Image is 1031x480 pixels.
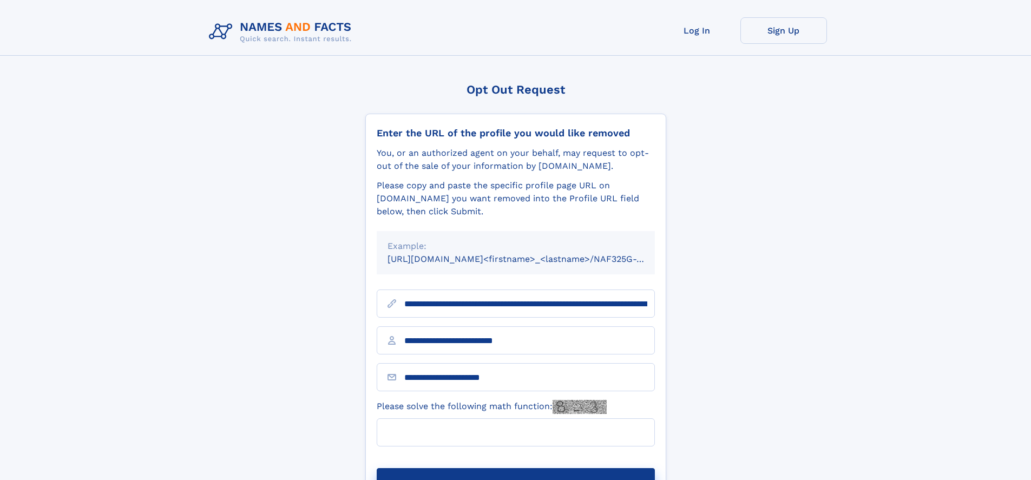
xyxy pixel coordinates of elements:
img: Logo Names and Facts [205,17,360,47]
div: Example: [388,240,644,253]
div: Enter the URL of the profile you would like removed [377,127,655,139]
a: Sign Up [740,17,827,44]
div: Opt Out Request [365,83,666,96]
small: [URL][DOMAIN_NAME]<firstname>_<lastname>/NAF325G-xxxxxxxx [388,254,675,264]
a: Log In [654,17,740,44]
div: Please copy and paste the specific profile page URL on [DOMAIN_NAME] you want removed into the Pr... [377,179,655,218]
div: You, or an authorized agent on your behalf, may request to opt-out of the sale of your informatio... [377,147,655,173]
label: Please solve the following math function: [377,400,607,414]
